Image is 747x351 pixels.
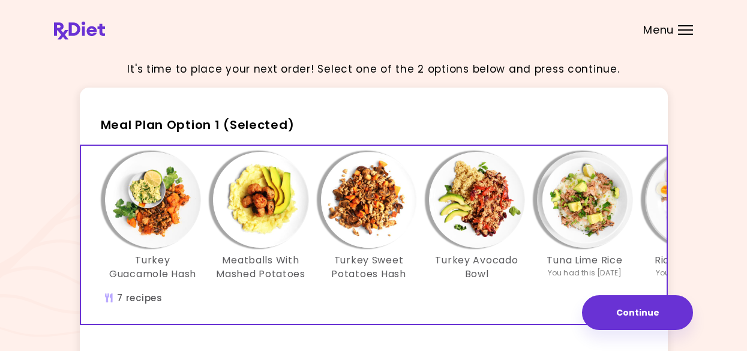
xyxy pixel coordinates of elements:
[101,116,295,133] span: Meal Plan Option 1 (Selected)
[582,295,693,330] button: Continue
[423,152,531,281] div: Info - Turkey Avocado Bowl - Meal Plan Option 1 (Selected)
[207,152,315,281] div: Info - Meatballs With Mashed Potatoes - Meal Plan Option 1 (Selected)
[547,254,622,267] h3: Tuna Lime Rice
[548,268,622,278] div: You had this [DATE]
[54,22,105,40] img: RxDiet
[213,254,309,281] h3: Meatballs With Mashed Potatoes
[321,254,417,281] h3: Turkey Sweet Potatoes Hash
[639,152,747,281] div: Info - Rice Tuna Bowl - Meal Plan Option 1 (Selected)
[127,61,619,77] p: It's time to place your next order! Select one of the 2 options below and press continue.
[315,152,423,281] div: Info - Turkey Sweet Potatoes Hash - Meal Plan Option 1 (Selected)
[656,268,730,278] div: You had this [DATE]
[429,254,525,281] h3: Turkey Avocado Bowl
[643,25,674,35] span: Menu
[531,152,639,281] div: Info - Tuna Lime Rice - Meal Plan Option 1 (Selected)
[655,254,731,267] h3: Rice Tuna Bowl
[99,152,207,281] div: Info - Turkey Guacamole Hash - Meal Plan Option 1 (Selected)
[105,254,201,281] h3: Turkey Guacamole Hash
